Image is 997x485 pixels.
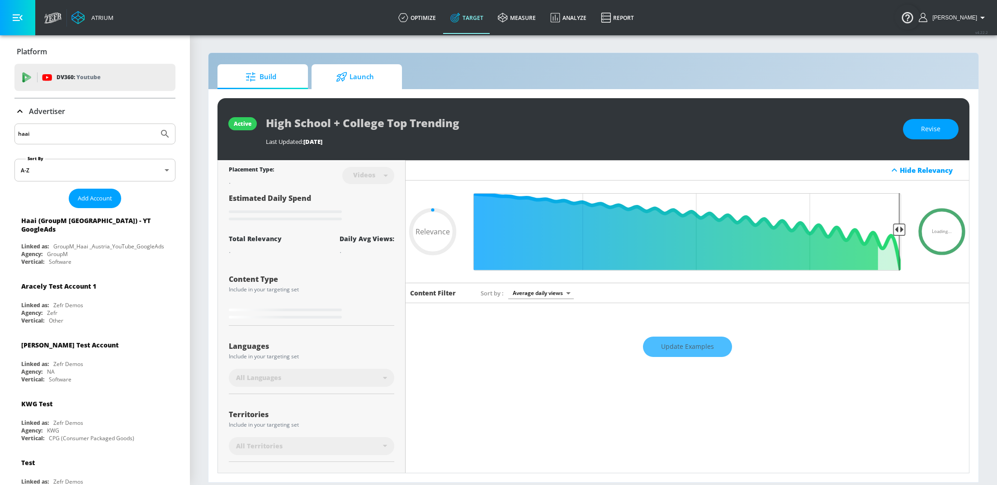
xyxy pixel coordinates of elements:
[975,30,988,35] span: v 4.22.2
[303,138,322,146] span: [DATE]
[410,289,456,297] h6: Content Filter
[14,275,175,327] div: Aracely Test Account 1Linked as:Zefr DemosAgency:ZefrVertical:Other
[229,234,282,243] div: Total Relevancy
[229,422,394,428] div: Include in your targeting set
[406,160,969,181] div: Hide Relevancy
[229,437,394,455] div: All Territories
[14,99,175,124] div: Advertiser
[21,317,44,324] div: Vertical:
[21,258,44,266] div: Vertical:
[21,376,44,383] div: Vertical:
[57,72,100,82] p: DV360:
[229,411,394,418] div: Territories
[229,276,394,283] div: Content Type
[21,399,52,408] div: KWG Test
[21,458,35,467] div: Test
[349,171,380,179] div: Videos
[14,159,175,181] div: A-Z
[229,369,394,387] div: All Languages
[900,166,964,175] div: Hide Relevancy
[932,229,952,234] span: Loading...
[21,309,43,317] div: Agency:
[21,341,118,349] div: [PERSON_NAME] Test Account
[229,287,394,292] div: Include in your targeting set
[53,360,83,368] div: Zefr Demos
[21,250,43,258] div: Agency:
[21,368,43,376] div: Agency:
[266,138,894,146] div: Last Updated:
[21,419,49,427] div: Linked as:
[18,128,155,140] input: Search by name
[229,193,394,223] div: Estimated Daily Spend
[78,193,112,204] span: Add Account
[76,72,100,82] p: Youtube
[227,66,295,88] span: Build
[14,393,175,444] div: KWG TestLinked as:Zefr DemosAgency:KWGVertical:CPG (Consumer Packaged Goods)
[14,334,175,385] div: [PERSON_NAME] Test AccountLinked as:Zefr DemosAgency:NAVertical:Software
[21,216,161,233] div: Haai (GroupM [GEOGRAPHIC_DATA]) - YT GoogleAds
[47,368,55,376] div: NA
[47,309,57,317] div: Zefr
[29,106,65,116] p: Advertiser
[71,11,113,24] a: Atrium
[229,342,394,350] div: Languages
[340,234,394,243] div: Daily Avg Views:
[53,419,83,427] div: Zefr Demos
[236,373,281,382] span: All Languages
[234,120,251,128] div: active
[21,242,49,250] div: Linked as:
[14,64,175,91] div: DV360: Youtube
[921,124,940,135] span: Revise
[391,1,443,34] a: optimize
[26,156,45,162] label: Sort By
[236,442,283,451] span: All Territories
[14,212,175,268] div: Haai (GroupM [GEOGRAPHIC_DATA]) - YT GoogleAdsLinked as:GroupM_Haai _Austria_YouTube_GoogleAdsAge...
[69,189,121,208] button: Add Account
[508,287,574,299] div: Average daily views
[21,282,96,290] div: Aracely Test Account 1
[543,1,594,34] a: Analyze
[594,1,641,34] a: Report
[21,427,43,434] div: Agency:
[929,14,977,21] span: login as: stephanie.wolklin@zefr.com
[895,5,920,30] button: Open Resource Center
[14,39,175,64] div: Platform
[481,289,504,297] span: Sort by
[491,1,543,34] a: measure
[17,47,47,57] p: Platform
[21,301,49,309] div: Linked as:
[49,258,71,266] div: Software
[49,434,134,442] div: CPG (Consumer Packaged Goods)
[53,301,83,309] div: Zefr Demos
[21,434,44,442] div: Vertical:
[229,193,311,203] span: Estimated Daily Spend
[21,360,49,368] div: Linked as:
[469,193,906,271] input: Final Threshold
[919,12,988,23] button: [PERSON_NAME]
[53,242,164,250] div: GroupM_Haai _Austria_YouTube_GoogleAds
[443,1,491,34] a: Target
[47,427,59,434] div: KWG
[47,250,68,258] div: GroupM
[321,66,389,88] span: Launch
[49,376,71,383] div: Software
[903,119,959,139] button: Revise
[416,228,450,235] span: Relevance
[229,166,274,175] div: Placement Type:
[49,317,63,324] div: Other
[88,14,113,22] div: Atrium
[155,124,175,144] button: Submit Search
[229,354,394,359] div: Include in your targeting set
